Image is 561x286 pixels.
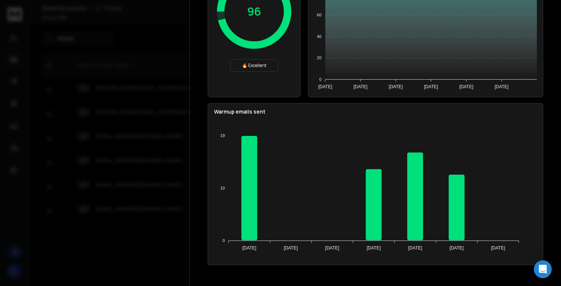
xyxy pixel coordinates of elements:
tspan: [DATE] [389,84,403,89]
tspan: [DATE] [491,245,505,251]
tspan: [DATE] [459,84,473,89]
p: Warmup emails sent [214,108,537,115]
div: Open Intercom Messenger [534,260,552,278]
tspan: [DATE] [450,245,464,251]
p: 96 [247,5,261,18]
tspan: [DATE] [367,245,381,251]
div: 🔥 Excellent [230,59,278,72]
tspan: [DATE] [494,84,509,89]
tspan: 0 [223,238,225,243]
tspan: [DATE] [284,245,298,251]
tspan: [DATE] [424,84,438,89]
tspan: 20 [317,55,321,60]
tspan: [DATE] [325,245,339,251]
tspan: [DATE] [242,245,256,251]
tspan: 0 [319,77,321,82]
tspan: [DATE] [318,84,332,89]
tspan: 19 [220,133,225,138]
tspan: 60 [317,13,321,17]
tspan: 40 [317,34,321,39]
tspan: [DATE] [353,84,367,89]
tspan: [DATE] [408,245,422,251]
tspan: 10 [220,186,225,190]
